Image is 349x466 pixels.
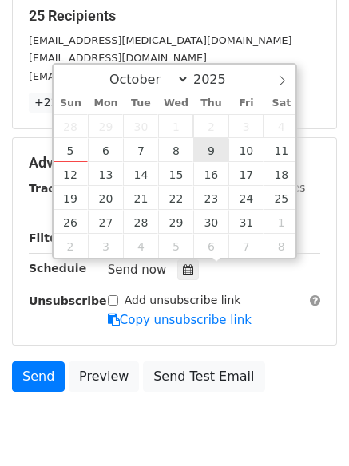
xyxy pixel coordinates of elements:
span: October 22, 2025 [158,186,193,210]
span: November 4, 2025 [123,234,158,258]
span: September 30, 2025 [123,114,158,138]
a: Preview [69,361,139,392]
strong: Unsubscribe [29,294,107,307]
span: October 11, 2025 [264,138,299,162]
small: [EMAIL_ADDRESS][DOMAIN_NAME] [29,52,207,64]
span: October 29, 2025 [158,210,193,234]
span: October 8, 2025 [158,138,193,162]
a: Copy unsubscribe link [108,313,252,327]
span: September 28, 2025 [54,114,89,138]
span: November 5, 2025 [158,234,193,258]
span: October 13, 2025 [88,162,123,186]
span: November 2, 2025 [54,234,89,258]
span: October 27, 2025 [88,210,123,234]
iframe: Chat Widget [269,389,349,466]
span: October 7, 2025 [123,138,158,162]
span: October 23, 2025 [193,186,228,210]
span: October 30, 2025 [193,210,228,234]
span: Mon [88,98,123,109]
strong: Filters [29,231,69,244]
span: October 28, 2025 [123,210,158,234]
span: October 6, 2025 [88,138,123,162]
strong: Tracking [29,182,82,195]
a: Send [12,361,65,392]
span: September 29, 2025 [88,114,123,138]
span: October 16, 2025 [193,162,228,186]
a: Send Test Email [143,361,264,392]
span: October 17, 2025 [228,162,264,186]
span: November 7, 2025 [228,234,264,258]
span: Fri [228,98,264,109]
span: October 2, 2025 [193,114,228,138]
span: November 8, 2025 [264,234,299,258]
span: Sun [54,98,89,109]
small: [EMAIL_ADDRESS][DOMAIN_NAME] [29,70,207,82]
input: Year [189,72,247,87]
span: Sat [264,98,299,109]
span: October 5, 2025 [54,138,89,162]
small: [EMAIL_ADDRESS][MEDICAL_DATA][DOMAIN_NAME] [29,34,291,46]
span: October 9, 2025 [193,138,228,162]
span: October 15, 2025 [158,162,193,186]
span: November 1, 2025 [264,210,299,234]
span: October 19, 2025 [54,186,89,210]
span: October 10, 2025 [228,138,264,162]
h5: Advanced [29,154,320,172]
span: October 25, 2025 [264,186,299,210]
span: October 12, 2025 [54,162,89,186]
span: October 26, 2025 [54,210,89,234]
span: Thu [193,98,228,109]
label: Add unsubscribe link [125,292,241,309]
span: Wed [158,98,193,109]
span: October 14, 2025 [123,162,158,186]
span: October 18, 2025 [264,162,299,186]
span: October 24, 2025 [228,186,264,210]
span: Tue [123,98,158,109]
span: October 31, 2025 [228,210,264,234]
a: +22 more [29,93,96,113]
span: October 21, 2025 [123,186,158,210]
span: October 20, 2025 [88,186,123,210]
span: October 1, 2025 [158,114,193,138]
span: November 3, 2025 [88,234,123,258]
strong: Schedule [29,262,86,274]
span: October 3, 2025 [228,114,264,138]
h5: 25 Recipients [29,7,320,25]
span: October 4, 2025 [264,114,299,138]
span: Send now [108,263,167,277]
span: November 6, 2025 [193,234,228,258]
